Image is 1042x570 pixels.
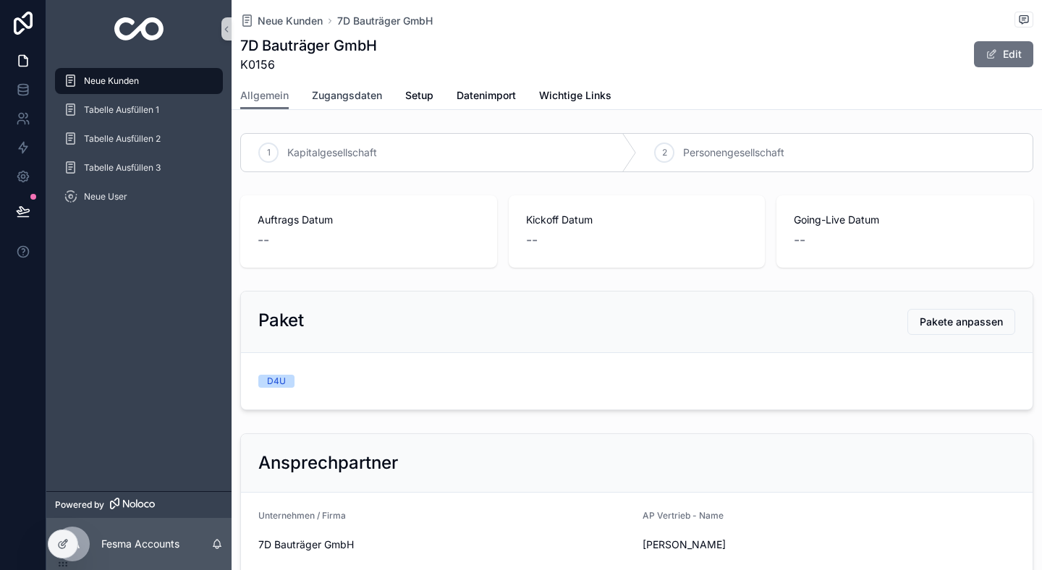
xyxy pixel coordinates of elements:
span: K0156 [240,56,377,73]
button: Edit [974,41,1033,67]
span: Wichtige Links [539,88,611,103]
a: Wichtige Links [539,82,611,111]
span: Setup [405,88,433,103]
span: Auftrags Datum [258,213,480,227]
p: Fesma Accounts [101,537,179,551]
a: Neue Kunden [240,14,323,28]
a: 7D Bauträger GmbH [337,14,433,28]
span: Kapitalgesellschaft [287,145,377,160]
span: Tabelle Ausfüllen 1 [84,104,159,116]
span: Pakete anpassen [920,315,1003,329]
span: -- [258,230,269,250]
button: Pakete anpassen [907,309,1015,335]
span: Kickoff Datum [526,213,748,227]
span: Neue Kunden [84,75,139,87]
h2: Paket [258,309,304,332]
a: Allgemein [240,82,289,110]
a: Tabelle Ausfüllen 1 [55,97,223,123]
span: 1 [267,147,271,158]
span: [PERSON_NAME] [643,537,823,552]
h2: Ansprechpartner [258,451,398,475]
span: -- [794,230,805,250]
span: Powered by [55,499,104,511]
span: Tabelle Ausfüllen 2 [84,133,161,145]
a: Neue Kunden [55,68,223,94]
a: Zugangsdaten [312,82,382,111]
span: Personengesellschaft [683,145,784,160]
span: Datenimport [457,88,516,103]
div: scrollable content [46,58,232,229]
span: AP Vertrieb - Name [643,510,724,521]
span: 2 [662,147,667,158]
span: Going-Live Datum [794,213,1016,227]
span: Neue Kunden [258,14,323,28]
a: Tabelle Ausfüllen 2 [55,126,223,152]
a: Powered by [46,491,232,518]
span: Allgemein [240,88,289,103]
a: Neue User [55,184,223,210]
span: Zugangsdaten [312,88,382,103]
a: Tabelle Ausfüllen 3 [55,155,223,181]
a: Datenimport [457,82,516,111]
h1: 7D Bauträger GmbH [240,35,377,56]
img: App logo [114,17,164,41]
span: Tabelle Ausfüllen 3 [84,162,161,174]
a: Setup [405,82,433,111]
span: Neue User [84,191,127,203]
div: D4U [267,375,286,388]
span: Unternehmen / Firma [258,510,346,521]
span: 7D Bauträger GmbH [258,537,631,552]
span: -- [526,230,538,250]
